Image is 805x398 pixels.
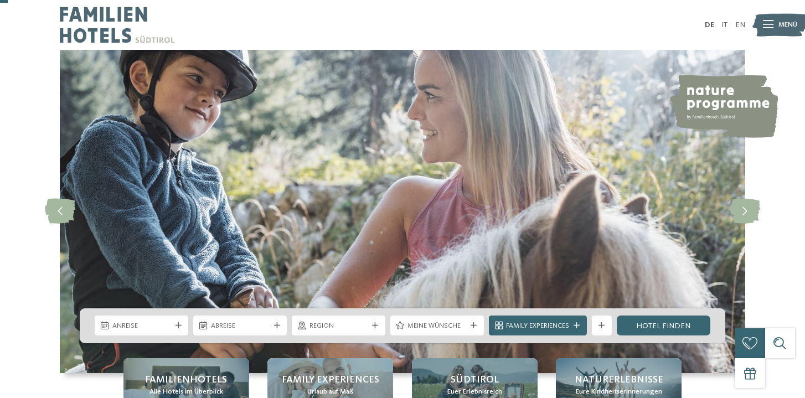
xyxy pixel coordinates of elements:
[145,373,227,387] span: Familienhotels
[575,373,663,387] span: Naturerlebnisse
[211,321,270,331] span: Abreise
[112,321,171,331] span: Anreise
[735,21,745,29] a: EN
[576,387,662,397] span: Eure Kindheitserinnerungen
[778,20,797,30] span: Menü
[60,50,745,373] img: Familienhotels Südtirol: The happy family places
[447,387,502,397] span: Euer Erlebnisreich
[721,21,727,29] a: IT
[407,321,466,331] span: Meine Wünsche
[309,321,368,331] span: Region
[282,373,379,387] span: Family Experiences
[668,75,778,138] img: nature programme by Familienhotels Südtirol
[705,21,714,29] a: DE
[451,373,499,387] span: Südtirol
[149,387,223,397] span: Alle Hotels im Überblick
[617,316,710,335] a: Hotel finden
[506,321,569,331] span: Family Experiences
[307,387,353,397] span: Urlaub auf Maß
